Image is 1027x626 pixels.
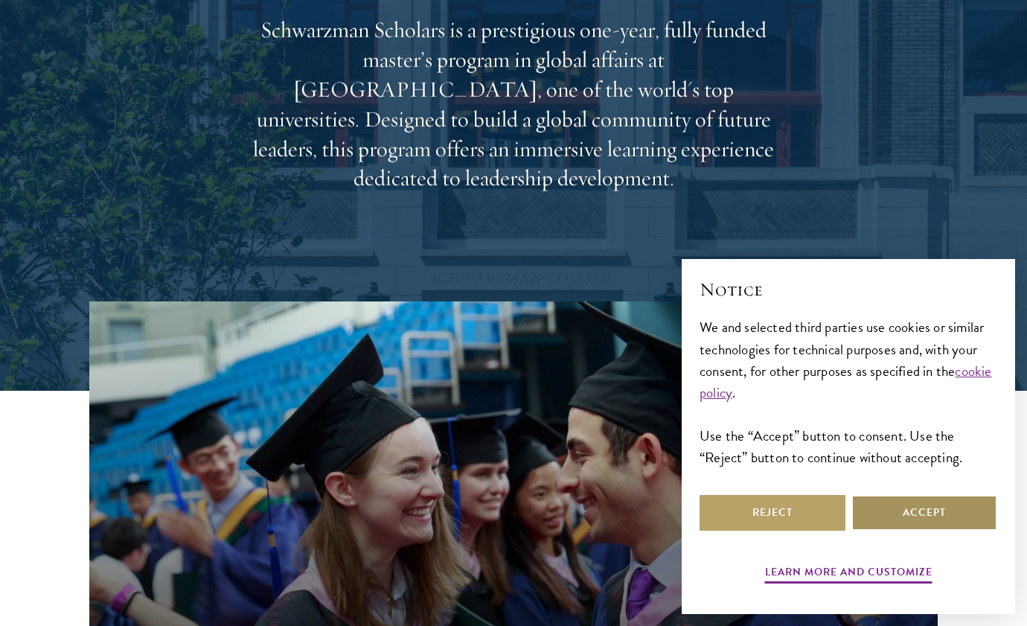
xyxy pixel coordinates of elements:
a: cookie policy [700,360,992,403]
h2: Notice [700,277,997,302]
p: Schwarzman Scholars is a prestigious one-year, fully funded master’s program in global affairs at... [246,16,781,194]
button: Reject [700,495,845,531]
div: We and selected third parties use cookies or similar technologies for technical purposes and, wit... [700,316,997,467]
button: Accept [851,495,997,531]
button: Learn more and customize [765,563,932,586]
